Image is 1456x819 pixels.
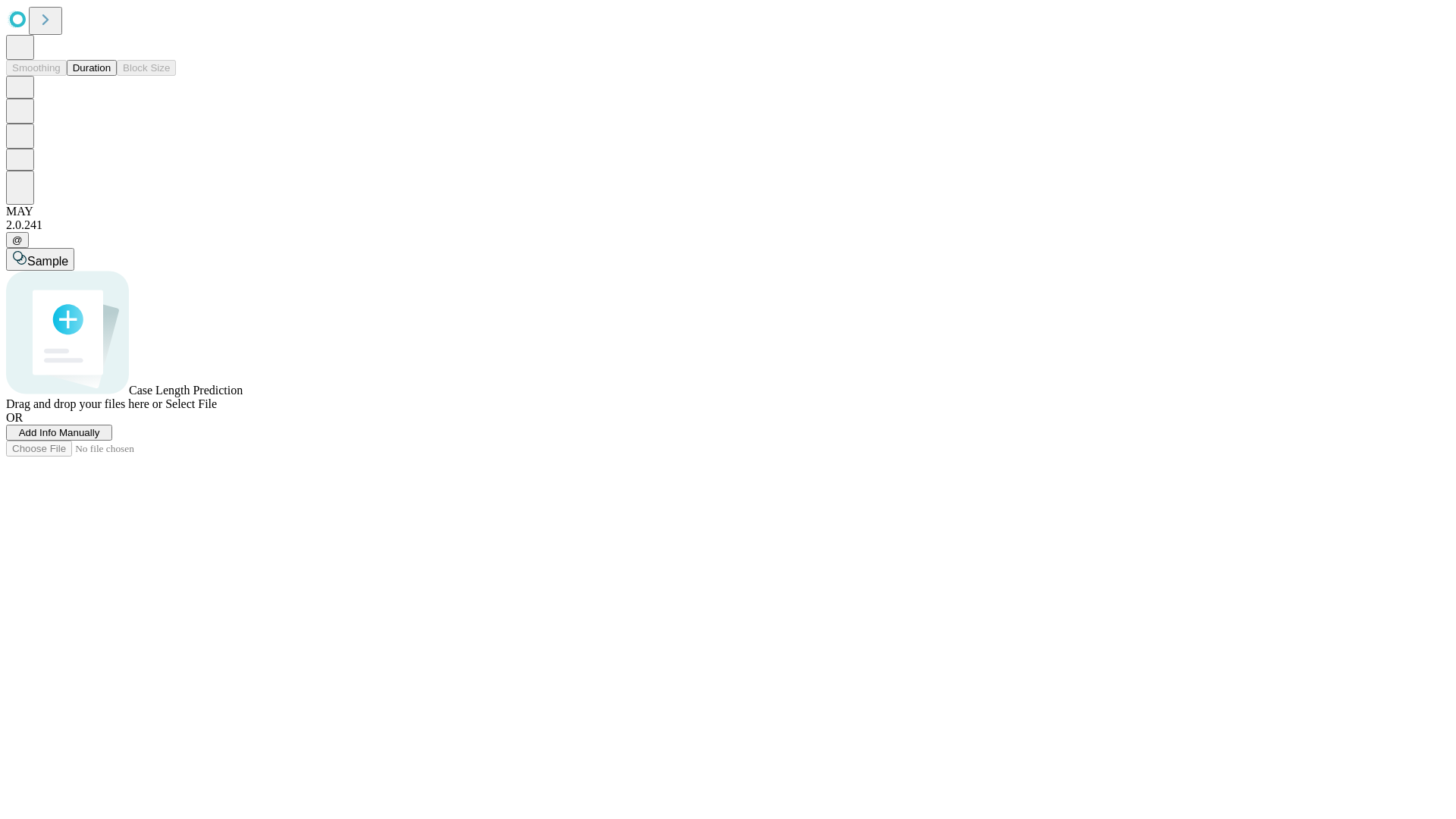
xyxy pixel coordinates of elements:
[6,232,29,248] button: @
[27,255,68,268] span: Sample
[12,234,23,246] span: @
[6,218,1450,232] div: 2.0.241
[19,427,100,438] span: Add Info Manually
[6,411,23,424] span: OR
[6,397,162,410] span: Drag and drop your files here or
[129,384,243,397] span: Case Length Prediction
[165,397,217,410] span: Select File
[117,60,176,76] button: Block Size
[6,205,1450,218] div: MAY
[6,425,112,441] button: Add Info Manually
[6,248,74,271] button: Sample
[6,60,67,76] button: Smoothing
[67,60,117,76] button: Duration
